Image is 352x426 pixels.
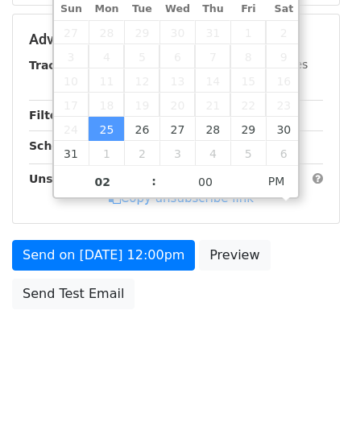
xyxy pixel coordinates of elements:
[159,4,195,14] span: Wed
[124,93,159,117] span: August 19, 2025
[159,44,195,68] span: August 6, 2025
[54,166,152,198] input: Hour
[54,93,89,117] span: August 17, 2025
[89,20,124,44] span: July 28, 2025
[230,93,266,117] span: August 22, 2025
[230,44,266,68] span: August 8, 2025
[124,141,159,165] span: September 2, 2025
[89,93,124,117] span: August 18, 2025
[266,117,301,141] span: August 30, 2025
[159,68,195,93] span: August 13, 2025
[195,141,230,165] span: September 4, 2025
[195,117,230,141] span: August 28, 2025
[89,117,124,141] span: August 25, 2025
[159,117,195,141] span: August 27, 2025
[29,109,70,122] strong: Filters
[255,165,299,197] span: Click to toggle
[124,20,159,44] span: July 29, 2025
[195,20,230,44] span: July 31, 2025
[159,141,195,165] span: September 3, 2025
[159,93,195,117] span: August 20, 2025
[230,4,266,14] span: Fri
[12,279,135,309] a: Send Test Email
[124,44,159,68] span: August 5, 2025
[266,68,301,93] span: August 16, 2025
[266,4,301,14] span: Sat
[195,93,230,117] span: August 21, 2025
[29,139,87,152] strong: Schedule
[54,20,89,44] span: July 27, 2025
[54,44,89,68] span: August 3, 2025
[29,172,108,185] strong: Unsubscribe
[54,68,89,93] span: August 10, 2025
[195,4,230,14] span: Thu
[89,44,124,68] span: August 4, 2025
[29,59,83,72] strong: Tracking
[266,141,301,165] span: September 6, 2025
[151,165,156,197] span: :
[124,117,159,141] span: August 26, 2025
[159,20,195,44] span: July 30, 2025
[89,141,124,165] span: September 1, 2025
[54,4,89,14] span: Sun
[195,44,230,68] span: August 7, 2025
[230,117,266,141] span: August 29, 2025
[54,117,89,141] span: August 24, 2025
[230,141,266,165] span: September 5, 2025
[199,240,270,271] a: Preview
[230,20,266,44] span: August 1, 2025
[89,68,124,93] span: August 11, 2025
[124,4,159,14] span: Tue
[54,141,89,165] span: August 31, 2025
[195,68,230,93] span: August 14, 2025
[29,31,323,48] h5: Advanced
[266,44,301,68] span: August 9, 2025
[109,191,254,205] a: Copy unsubscribe link
[156,166,255,198] input: Minute
[124,68,159,93] span: August 12, 2025
[12,240,195,271] a: Send on [DATE] 12:00pm
[266,93,301,117] span: August 23, 2025
[89,4,124,14] span: Mon
[266,20,301,44] span: August 2, 2025
[230,68,266,93] span: August 15, 2025
[271,349,352,426] iframe: Chat Widget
